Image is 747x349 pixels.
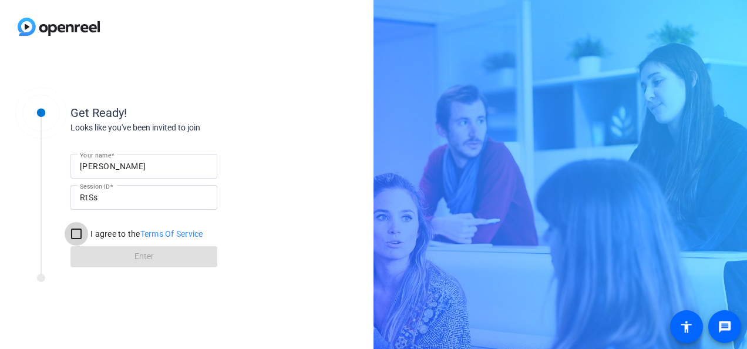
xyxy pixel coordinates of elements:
mat-icon: message [718,320,732,334]
div: Get Ready! [70,104,305,122]
div: Looks like you've been invited to join [70,122,305,134]
mat-label: Session ID [80,183,110,190]
a: Terms Of Service [140,229,203,239]
mat-label: Your name [80,152,111,159]
label: I agree to the [88,228,203,240]
mat-icon: accessibility [679,320,694,334]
